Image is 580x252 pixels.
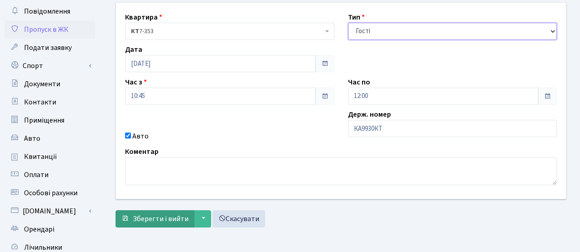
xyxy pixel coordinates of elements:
[24,224,54,234] span: Орендарі
[131,27,323,36] span: <b>КТ</b>&nbsp;&nbsp;&nbsp;&nbsp;7-353
[5,39,95,57] a: Подати заявку
[133,214,188,224] span: Зберегти і вийти
[24,25,68,35] span: Пропуск в ЖК
[24,188,77,198] span: Особові рахунки
[213,210,265,227] a: Скасувати
[116,210,194,227] button: Зберегти і вийти
[24,170,48,180] span: Оплати
[125,44,142,55] label: Дата
[24,43,72,53] span: Подати заявку
[5,184,95,202] a: Особові рахунки
[5,111,95,129] a: Приміщення
[5,93,95,111] a: Контакти
[24,6,70,16] span: Повідомлення
[24,115,64,125] span: Приміщення
[5,20,95,39] a: Пропуск в ЖК
[5,2,95,20] a: Повідомлення
[348,120,557,137] input: AA0001AA
[24,97,56,107] span: Контакти
[125,23,334,40] span: <b>КТ</b>&nbsp;&nbsp;&nbsp;&nbsp;7-353
[5,75,95,93] a: Документи
[132,131,149,142] label: Авто
[348,109,391,120] label: Держ. номер
[24,133,40,143] span: Авто
[125,146,159,157] label: Коментар
[348,12,365,23] label: Тип
[125,77,147,88] label: Час з
[24,79,60,89] span: Документи
[24,152,57,162] span: Квитанції
[5,202,95,220] a: [DOMAIN_NAME]
[131,27,139,36] b: КТ
[5,166,95,184] a: Оплати
[5,129,95,148] a: Авто
[348,77,370,88] label: Час по
[125,12,162,23] label: Квартира
[5,57,95,75] a: Спорт
[5,220,95,238] a: Орендарі
[5,148,95,166] a: Квитанції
